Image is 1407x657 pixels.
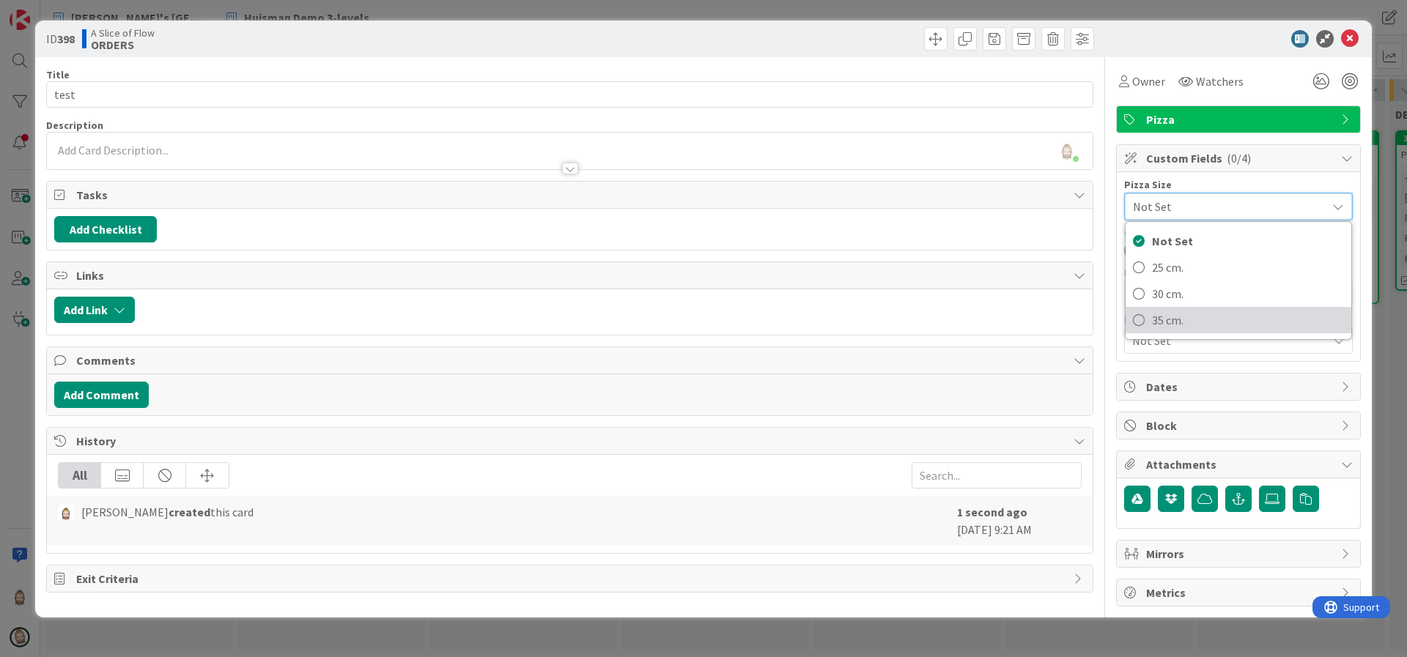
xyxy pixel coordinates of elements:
[91,27,155,39] span: A Slice of Flow
[54,382,149,408] button: Add Comment
[59,463,101,488] div: All
[1126,307,1351,333] a: 35 cm.
[1124,179,1353,190] div: Pizza Size
[31,2,67,20] span: Support
[1146,456,1334,473] span: Attachments
[91,39,155,51] b: ORDERS
[1146,378,1334,396] span: Dates
[76,186,1066,204] span: Tasks
[46,68,70,81] label: Title
[1124,314,1353,324] div: Pizza Type
[1152,283,1344,305] span: 30 cm.
[1152,256,1344,278] span: 25 cm.
[912,462,1082,489] input: Search...
[76,432,1066,450] span: History
[46,30,75,48] span: ID
[1146,111,1334,128] span: Pizza
[46,81,1093,108] input: type card name here...
[1152,309,1344,331] span: 35 cm.
[1152,230,1344,252] span: Not Set
[1133,196,1319,217] span: Not Set
[1146,545,1334,563] span: Mirrors
[1227,151,1251,166] span: ( 0/4 )
[1146,584,1334,601] span: Metrics
[169,505,210,519] b: created
[1126,281,1351,307] a: 30 cm.
[76,570,1066,587] span: Exit Criteria
[1126,228,1351,254] a: Not Set
[81,503,254,521] span: [PERSON_NAME] this card
[1132,330,1320,351] span: Not Set
[76,267,1066,284] span: Links
[1132,73,1165,90] span: Owner
[1057,140,1077,160] img: LaT3y7r22MuEzJAq8SoXmSHa1xSW2awU.png
[76,352,1066,369] span: Comments
[57,31,75,46] b: 398
[54,297,135,323] button: Add Link
[1196,73,1244,90] span: Watchers
[1126,254,1351,281] a: 25 cm.
[1146,149,1334,167] span: Custom Fields
[957,503,1082,538] div: [DATE] 9:21 AM
[54,216,157,242] button: Add Checklist
[1124,267,1353,278] div: Pizza Sauce
[58,505,74,521] img: Rv
[1124,228,1353,238] div: Gluten-Free
[1146,417,1334,434] span: Block
[46,119,103,132] span: Description
[957,505,1027,519] b: 1 second ago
